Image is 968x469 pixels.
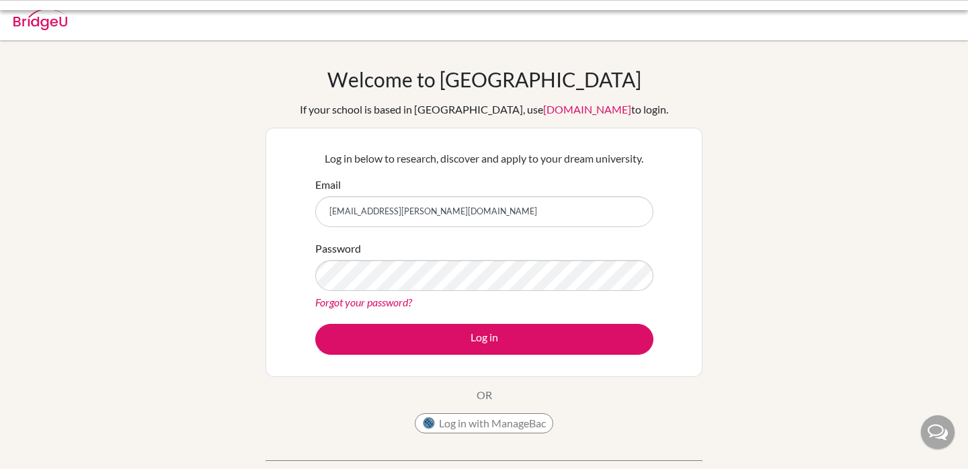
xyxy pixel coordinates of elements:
[477,387,492,403] p: OR
[327,67,641,91] h1: Welcome to [GEOGRAPHIC_DATA]
[315,177,341,193] label: Email
[543,103,631,116] a: [DOMAIN_NAME]
[315,151,653,167] p: Log in below to research, discover and apply to your dream university.
[415,413,553,433] button: Log in with ManageBac
[315,324,653,355] button: Log in
[315,296,412,308] a: Forgot your password?
[13,9,67,30] img: Bridge-U
[315,241,361,257] label: Password
[300,101,668,118] div: If your school is based in [GEOGRAPHIC_DATA], use to login.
